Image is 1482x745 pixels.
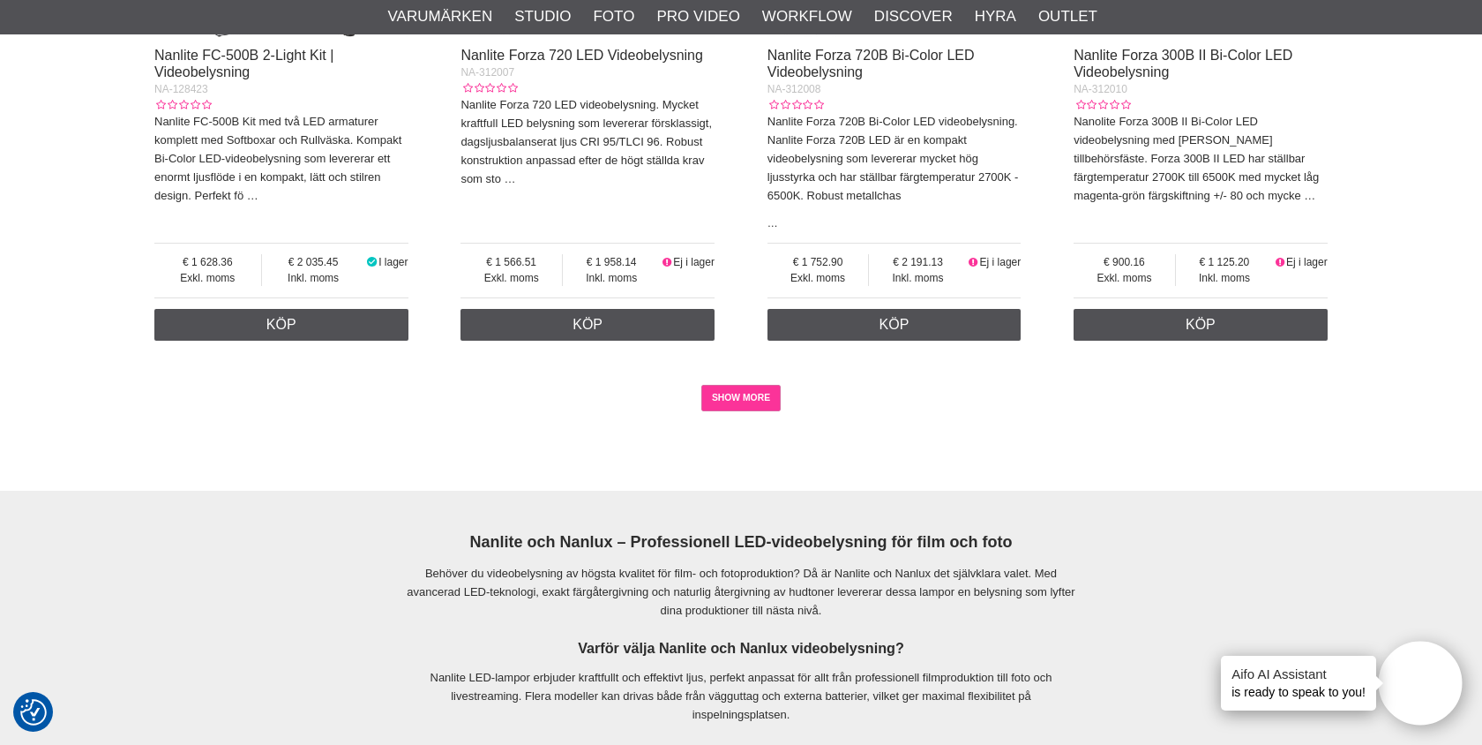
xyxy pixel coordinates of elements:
span: 2 191.13 [869,254,967,270]
div: Kundbetyg: 0 [154,97,211,113]
span: Inkl. moms [262,270,365,286]
a: Nanlite Forza 720B Bi-Color LED Videobelysning [767,48,975,79]
i: Ej i lager [1273,256,1286,268]
a: Köp [1074,309,1328,341]
a: … [247,189,258,202]
img: Revisit consent button [20,699,47,726]
a: Studio [514,5,571,28]
h4: Aifo AI Assistant [1231,665,1366,683]
span: 1 958.14 [563,254,661,270]
i: Ej i lager [967,256,980,268]
span: I lager [378,256,408,268]
div: is ready to speak to you! [1221,656,1376,711]
a: Nanlite Forza 720 LED Videobelysning [460,48,703,63]
span: NA-312008 [767,83,821,95]
i: Ej i lager [660,256,673,268]
p: Nanlite Forza 720B Bi-Color LED videobelysning. Nanlite Forza 720B LED är en kompakt videobelysni... [767,113,1022,205]
div: Kundbetyg: 0 [1074,97,1130,113]
span: NA-312010 [1074,83,1127,95]
a: Köp [154,309,408,341]
span: Ej i lager [980,256,1022,268]
a: SHOW MORE [701,385,782,411]
span: Ej i lager [1286,256,1328,268]
a: Nanlite FC-500B 2-Light Kit | Videobelysning [154,48,333,79]
span: 1 628.36 [154,254,261,270]
a: Varumärken [388,5,493,28]
span: 900.16 [1074,254,1175,270]
span: 2 035.45 [262,254,365,270]
span: Ej i lager [673,256,715,268]
span: Exkl. moms [154,270,261,286]
a: Discover [874,5,953,28]
a: Hyra [975,5,1016,28]
p: Nanlite FC-500B Kit med två LED armaturer komplett med Softboxar och Rullväska. Kompakt Bi-Color ... [154,113,408,205]
p: Nanolite Forza 300B II Bi-Color LED videobelysning med [PERSON_NAME] tillbehörsfäste. Forza 300B ... [1074,113,1328,205]
a: … [1304,189,1315,202]
span: 1 752.90 [767,254,869,270]
div: Kundbetyg: 0 [767,97,824,113]
span: Exkl. moms [1074,270,1175,286]
i: I lager [364,256,378,268]
span: Inkl. moms [869,270,967,286]
a: Köp [767,309,1022,341]
span: NA-312007 [460,66,514,79]
p: Nanlite Forza 720 LED videobelysning. Mycket kraftfull LED belysning som levererar försklassigt, ... [460,96,715,188]
span: Inkl. moms [1176,270,1274,286]
span: 1 125.20 [1176,254,1274,270]
a: Outlet [1038,5,1097,28]
span: 1 566.51 [460,254,562,270]
a: … [767,217,778,230]
a: Pro Video [656,5,739,28]
strong: Varför välja Nanlite och Nanlux videobelysning? [578,640,904,656]
p: Behöver du videobelysning av högsta kvalitet för film- och fotoproduktion? Då är Nanlite och Nanl... [402,565,1080,620]
a: … [505,172,516,185]
span: Inkl. moms [563,270,661,286]
a: Workflow [762,5,852,28]
div: Kundbetyg: 0 [460,80,517,96]
strong: Nanlite och Nanlux – Professionell LED-videobelysning för film och foto [469,533,1012,551]
button: Samtyckesinställningar [20,696,47,728]
span: NA-128423 [154,83,208,95]
a: Köp [460,309,715,341]
a: Foto [593,5,634,28]
a: Nanlite Forza 300B II Bi-Color LED Videobelysning [1074,48,1292,79]
span: Exkl. moms [460,270,562,286]
span: Exkl. moms [767,270,869,286]
p: Nanlite LED-lampor erbjuder kraftfullt och effektivt ljus, perfekt anpassat för allt från profess... [402,669,1080,724]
